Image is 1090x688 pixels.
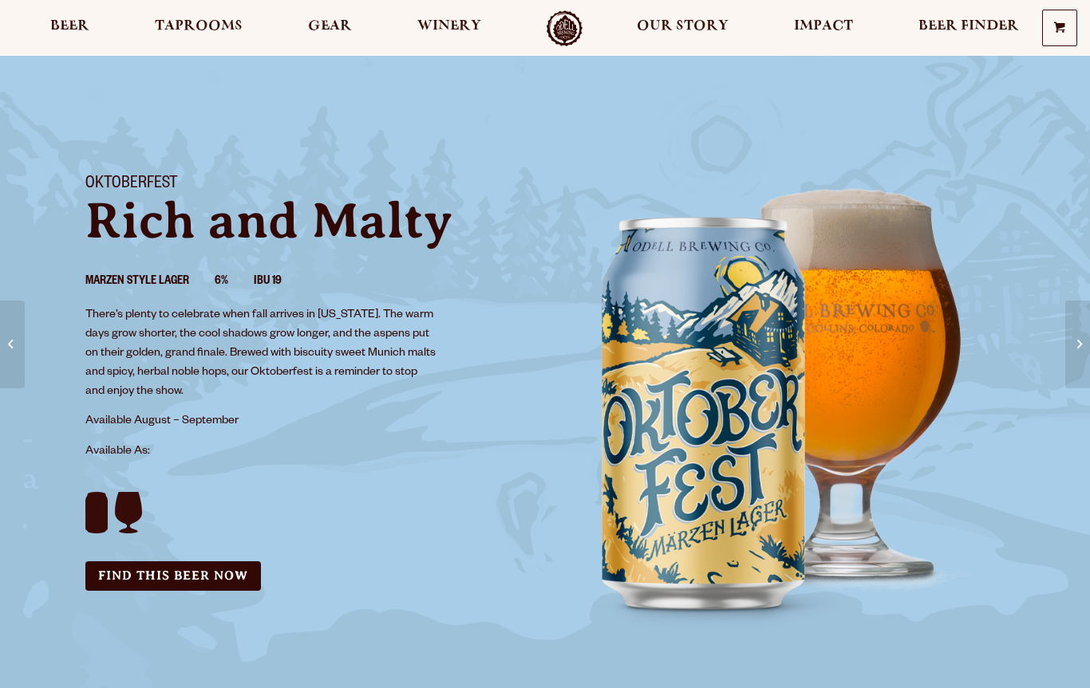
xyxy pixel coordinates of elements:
[918,20,1019,33] span: Beer Finder
[298,10,362,46] a: Gear
[254,272,307,293] li: IBU 19
[50,20,89,33] span: Beer
[85,306,438,402] p: There’s plenty to celebrate when fall arrives in [US_STATE]. The warm days grow shorter, the cool...
[144,10,253,46] a: Taprooms
[85,195,526,246] p: Rich and Malty
[626,10,739,46] a: Our Story
[794,20,853,33] span: Impact
[85,175,526,195] h1: Oktoberfest
[85,412,438,431] p: Available August – September
[85,272,215,293] li: Marzen Style Lager
[535,10,594,46] a: Odell Home
[545,155,1024,634] img: Image of can and pour
[407,10,492,46] a: Winery
[908,10,1029,46] a: Beer Finder
[784,10,863,46] a: Impact
[155,20,243,33] span: Taprooms
[308,20,352,33] span: Gear
[85,561,261,591] a: Find this Beer Now
[215,272,254,293] li: 6%
[417,20,481,33] span: Winery
[40,10,100,46] a: Beer
[637,20,729,33] span: Our Story
[85,442,526,462] p: Available As:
